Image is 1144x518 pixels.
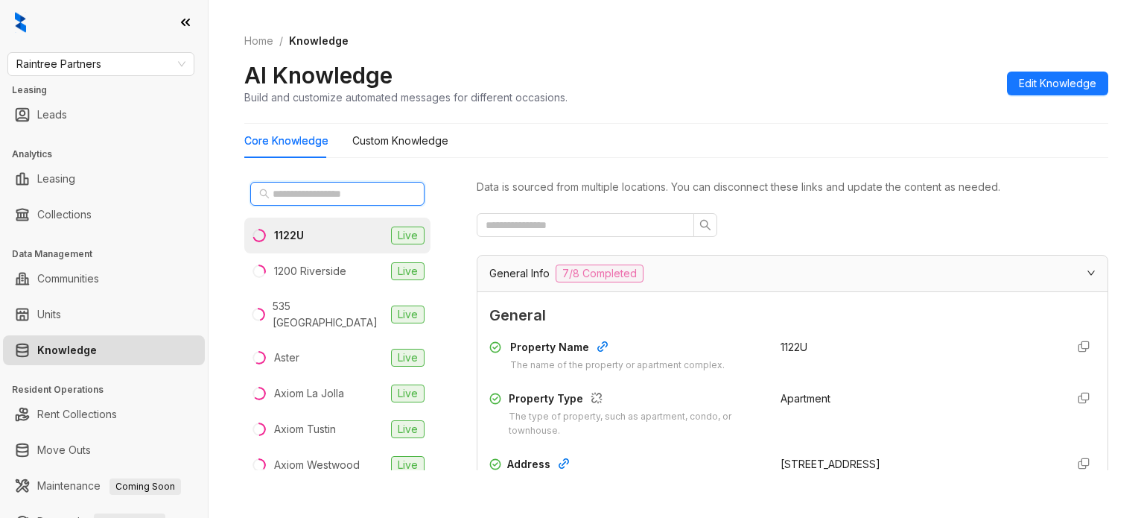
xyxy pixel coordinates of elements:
div: The type of property, such as apartment, condo, or townhouse. [509,410,762,438]
div: 1122U [274,227,304,244]
div: Address [507,456,763,476]
img: logo [15,12,26,33]
li: Knowledge [3,335,205,365]
div: Axiom Westwood [274,457,360,473]
span: General [489,304,1096,327]
span: search [699,219,711,231]
span: search [259,189,270,199]
a: Knowledge [37,335,97,365]
div: 535 [GEOGRAPHIC_DATA] [273,298,385,331]
span: Knowledge [289,34,349,47]
a: Collections [37,200,92,230]
div: [STREET_ADDRESS] [781,456,1054,473]
span: Live [391,349,425,367]
span: Apartment [781,392,830,405]
div: Axiom La Jolla [274,385,344,402]
h3: Resident Operations [12,383,208,397]
li: Maintenance [3,471,205,501]
a: Home [241,33,276,49]
li: Leads [3,100,205,130]
h3: Analytics [12,148,208,161]
h2: AI Knowledge [244,61,393,89]
li: Communities [3,264,205,294]
a: Communities [37,264,99,294]
a: Leads [37,100,67,130]
span: Live [391,306,425,323]
span: Coming Soon [109,478,181,495]
div: Custom Knowledge [352,133,448,149]
h3: Data Management [12,247,208,261]
li: Rent Collections [3,399,205,429]
li: Leasing [3,164,205,194]
a: Leasing [37,164,75,194]
div: General Info7/8 Completed [477,256,1108,291]
span: Live [391,227,425,244]
a: Rent Collections [37,399,117,429]
div: Axiom Tustin [274,421,336,438]
span: Live [391,385,425,402]
div: The name of the property or apartment complex. [510,359,725,373]
span: General Info [489,265,550,282]
li: Move Outs [3,435,205,465]
a: Move Outs [37,435,91,465]
h3: Leasing [12,83,208,97]
div: Core Knowledge [244,133,328,149]
div: Property Type [509,391,762,410]
li: Units [3,300,205,329]
li: / [279,33,283,49]
a: Units [37,300,61,329]
div: Aster [274,350,299,366]
div: Data is sourced from multiple locations. You can disconnect these links and update the content as... [477,179,1108,195]
span: 1122U [781,341,807,353]
span: Live [391,420,425,438]
span: Raintree Partners [16,53,185,75]
li: Collections [3,200,205,230]
div: Build and customize automated messages for different occasions. [244,89,568,105]
span: Live [391,456,425,474]
button: Edit Knowledge [1007,72,1108,95]
span: 7/8 Completed [556,265,643,282]
div: 1200 Riverside [274,263,346,279]
span: Live [391,262,425,280]
div: Property Name [510,339,725,359]
span: expanded [1087,268,1096,277]
span: Edit Knowledge [1019,75,1096,92]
